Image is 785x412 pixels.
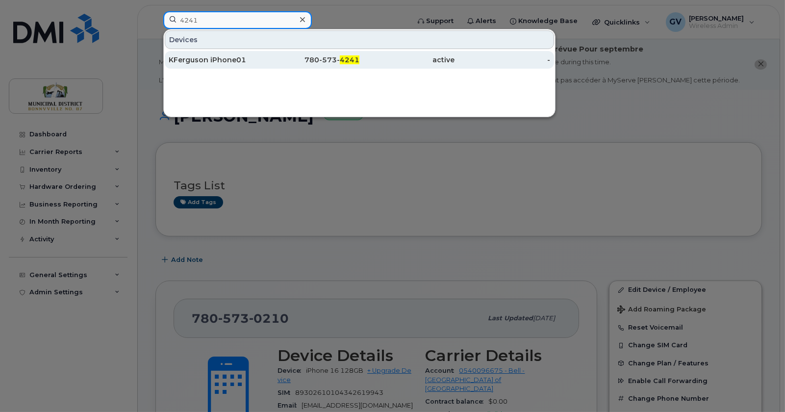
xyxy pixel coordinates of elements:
div: - [455,55,551,65]
div: Devices [165,30,554,49]
div: 780-573- [264,55,360,65]
div: KFerguson iPhone01 [169,55,264,65]
div: active [359,55,455,65]
span: 4241 [340,55,359,64]
a: KFerguson iPhone01780-573-4241active- [165,51,554,69]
